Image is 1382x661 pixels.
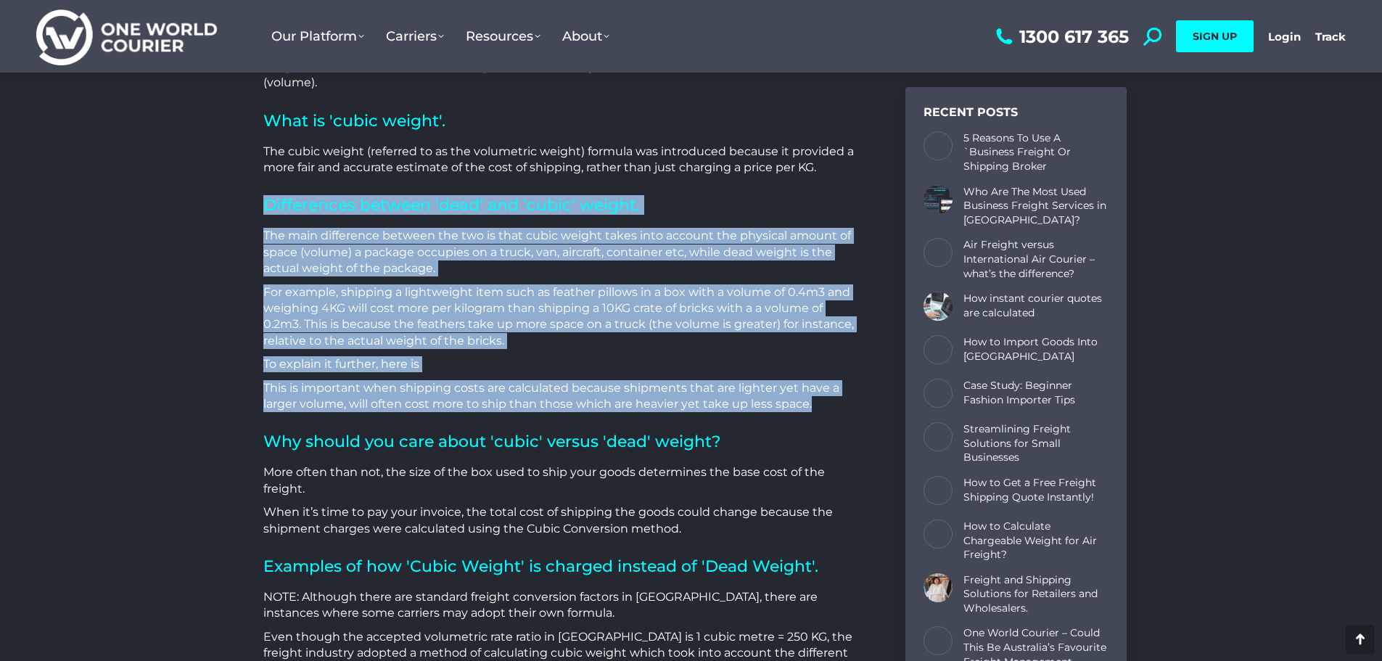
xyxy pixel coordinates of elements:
a: Post image [924,422,953,451]
a: Resources [455,14,551,59]
a: Post image [924,185,953,214]
a: How to Calculate Chargeable Weight for Air Freight? [963,520,1109,562]
a: Air Freight versus International Air Courier – what’s the difference? [963,238,1109,281]
a: Post image [924,626,953,655]
a: Post image [924,476,953,505]
a: How instant courier quotes are calculated [963,292,1109,320]
p: NOTE: Although there are standard freight conversion factors in [GEOGRAPHIC_DATA], there are inst... [263,589,862,622]
a: How to Import Goods Into [GEOGRAPHIC_DATA] [963,335,1109,364]
div: Recent Posts [924,105,1109,120]
a: How to Get a Free Freight Shipping Quote Instantly! [963,476,1109,504]
a: Carriers [375,14,455,59]
h2: Differences between 'dead' and 'cubic' weight. [263,197,862,213]
span: Our Platform [271,28,364,44]
p: The cubic weight (referred to as the volumetric weight) formula was introduced because it provide... [263,144,862,176]
a: Post image [924,131,953,160]
a: SIGN UP [1176,20,1254,52]
a: Post image [924,520,953,549]
a: Who Are The Most Used Business Freight Services in [GEOGRAPHIC_DATA]? [963,185,1109,228]
a: 5 Reasons To Use A `Business Freight Or Shipping Broker [963,131,1109,174]
span: About [562,28,609,44]
p: This is important when shipping costs are calculated because shipments that are lighter yet have ... [263,380,862,413]
a: Post image [924,292,953,321]
a: Our Platform [260,14,375,59]
a: 1300 617 365 [992,28,1129,46]
a: Login [1268,30,1301,44]
a: Post image [924,238,953,267]
p: More often than not, the size of the box used to ship your goods determines the base cost of the ... [263,464,862,497]
a: Track [1315,30,1346,44]
a: Freight and Shipping Solutions for Retailers and Wholesalers. [963,573,1109,616]
a: Post image [924,335,953,364]
p: For example, shipping a lightweight item such as feather pillows in a box with a volume of 0.4m3 ... [263,284,862,350]
a: Streamlining Freight Solutions for Small Businesses [963,422,1109,465]
h2: Examples of how 'Cubic Weight' is charged instead of 'Dead Weight'. [263,559,862,575]
span: Resources [466,28,540,44]
h2: What is 'cubic weight'. [263,113,862,129]
h2: Why should you care about 'cubic' versus 'dead' weight? [263,434,862,450]
p: To explain it further, here is [263,356,862,372]
p: When it’s time to pay your invoice, the total cost of shipping the goods could change because the... [263,504,862,537]
img: One World Courier [36,7,217,66]
span: Carriers [386,28,444,44]
span: SIGN UP [1193,30,1237,43]
a: About [551,14,620,59]
a: Case Study: Beginner Fashion Importer Tips [963,379,1109,407]
p: The main difference between the two is that cubic weight takes into account the physical amount o... [263,228,862,276]
a: Post image [924,573,953,602]
a: Post image [924,379,953,408]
